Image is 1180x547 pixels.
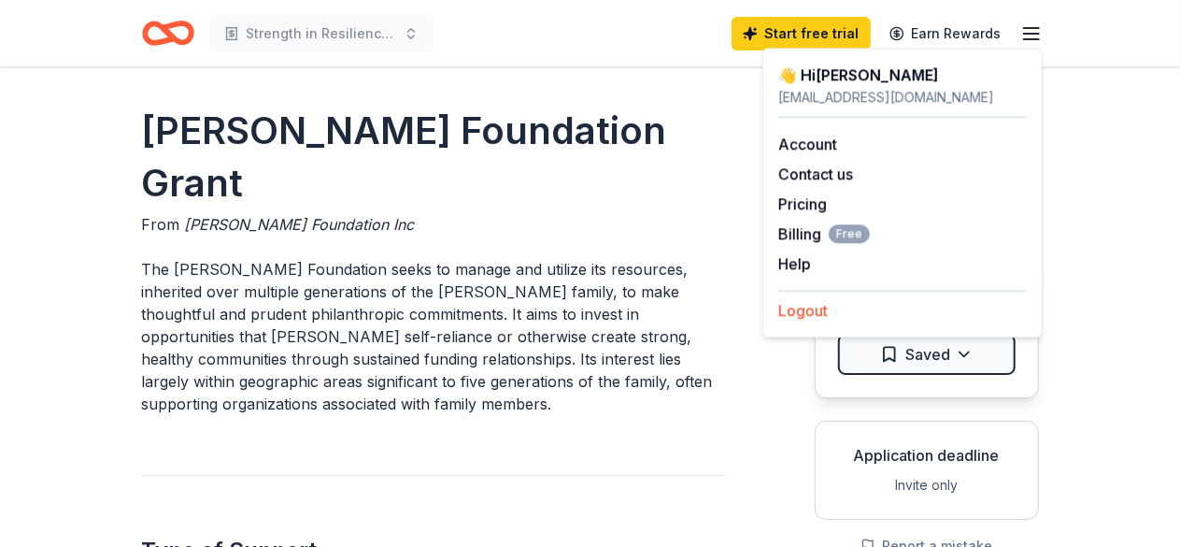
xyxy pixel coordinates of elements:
[142,258,725,415] p: The [PERSON_NAME] Foundation seeks to manage and utilize its resources, inherited over multiple g...
[878,17,1013,50] a: Earn Rewards
[829,224,870,243] span: Free
[778,163,853,185] button: Contact us
[831,444,1023,467] div: Application deadline
[247,22,396,45] span: Strength in Resilience: Women’s Wellness Initiative
[778,64,1027,86] div: 👋 Hi [PERSON_NAME]
[185,215,415,234] span: [PERSON_NAME] Foundation Inc
[778,86,1027,108] div: [EMAIL_ADDRESS][DOMAIN_NAME]
[778,194,827,213] a: Pricing
[778,252,811,275] button: Help
[209,15,434,52] button: Strength in Resilience: Women’s Wellness Initiative
[732,17,871,50] a: Start free trial
[778,135,837,153] a: Account
[142,105,725,209] h1: [PERSON_NAME] Foundation Grant
[142,213,725,236] div: From
[778,223,870,245] span: Billing
[831,474,1023,497] div: Invite only
[838,334,1016,375] button: Saved
[906,342,951,367] span: Saved
[778,299,828,322] button: Logout
[142,11,194,55] a: Home
[778,223,870,245] button: BillingFree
